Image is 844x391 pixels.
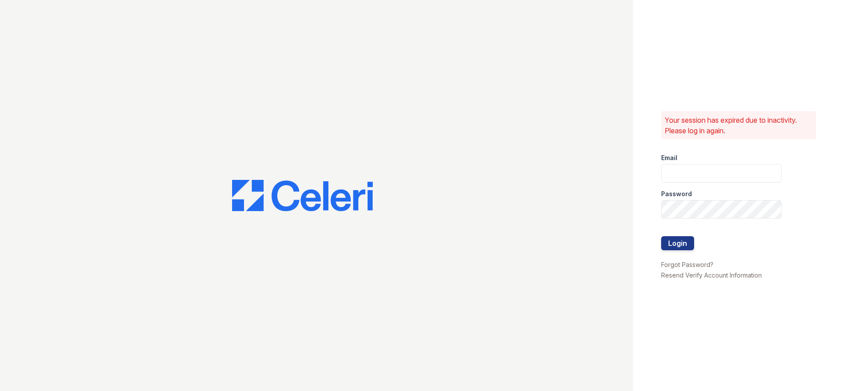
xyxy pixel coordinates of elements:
button: Login [661,236,694,250]
img: CE_Logo_Blue-a8612792a0a2168367f1c8372b55b34899dd931a85d93a1a3d3e32e68fde9ad4.png [232,180,373,212]
label: Password [661,190,692,198]
a: Forgot Password? [661,261,713,268]
label: Email [661,153,677,162]
a: Resend Verify Account Information [661,271,762,279]
p: Your session has expired due to inactivity. Please log in again. [665,115,812,136]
